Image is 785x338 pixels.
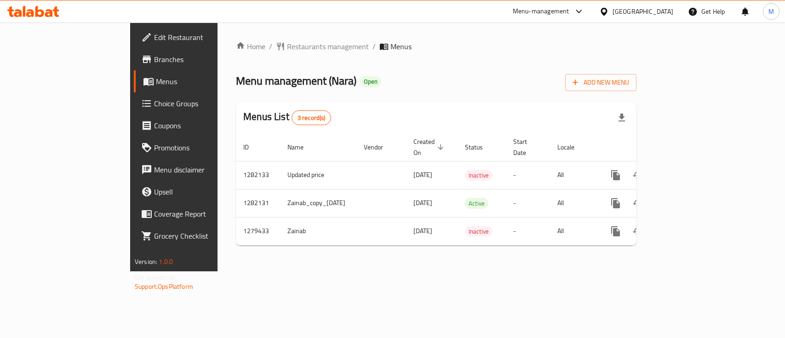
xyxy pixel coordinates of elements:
span: Get support on: [135,271,177,283]
td: - [506,189,550,217]
a: Edit Restaurant [134,26,261,48]
button: more [605,220,627,242]
span: Coupons [154,120,254,131]
span: Active [465,198,488,209]
a: Branches [134,48,261,70]
span: Add New Menu [573,77,629,88]
span: Inactive [465,170,493,181]
div: Total records count [292,110,332,125]
span: Promotions [154,142,254,153]
span: Status [465,142,495,153]
button: Change Status [627,220,649,242]
span: [DATE] [413,169,432,181]
td: All [550,217,597,245]
span: Vendor [364,142,395,153]
span: [DATE] [413,197,432,209]
div: Open [360,76,381,87]
a: Promotions [134,137,261,159]
a: Coverage Report [134,203,261,225]
span: Grocery Checklist [154,230,254,241]
a: Upsell [134,181,261,203]
a: Grocery Checklist [134,225,261,247]
h2: Menus List [243,110,331,125]
span: Version: [135,256,157,268]
span: Edit Restaurant [154,32,254,43]
span: Open [360,78,381,86]
td: Updated price [280,161,356,189]
div: [GEOGRAPHIC_DATA] [613,6,673,17]
div: Export file [611,107,633,129]
li: / [372,41,376,52]
span: Inactive [465,226,493,237]
span: [DATE] [413,225,432,237]
span: 3 record(s) [292,114,331,122]
table: enhanced table [236,133,700,246]
span: Menu management ( Nara ) [236,70,356,91]
nav: breadcrumb [236,41,636,52]
span: Created On [413,136,447,158]
a: Support.OpsPlatform [135,281,193,292]
li: / [269,41,272,52]
span: Restaurants management [287,41,369,52]
span: Name [287,142,315,153]
button: more [605,192,627,214]
td: - [506,217,550,245]
td: All [550,189,597,217]
span: Menu disclaimer [154,164,254,175]
span: Menus [156,76,254,87]
td: Zainab_copy_[DATE] [280,189,356,217]
div: Menu-management [513,6,569,17]
span: Choice Groups [154,98,254,109]
button: Change Status [627,192,649,214]
a: Restaurants management [276,41,369,52]
button: more [605,164,627,186]
td: All [550,161,597,189]
a: Menu disclaimer [134,159,261,181]
span: M [768,6,774,17]
td: Zainab [280,217,356,245]
span: Locale [557,142,586,153]
span: ID [243,142,261,153]
span: 1.0.0 [159,256,173,268]
span: Coverage Report [154,208,254,219]
th: Actions [597,133,700,161]
button: Change Status [627,164,649,186]
button: Add New Menu [565,74,636,91]
td: - [506,161,550,189]
span: Upsell [154,186,254,197]
span: Start Date [513,136,539,158]
a: Choice Groups [134,92,261,115]
a: Menus [134,70,261,92]
span: Branches [154,54,254,65]
a: Coupons [134,115,261,137]
span: Menus [390,41,412,52]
